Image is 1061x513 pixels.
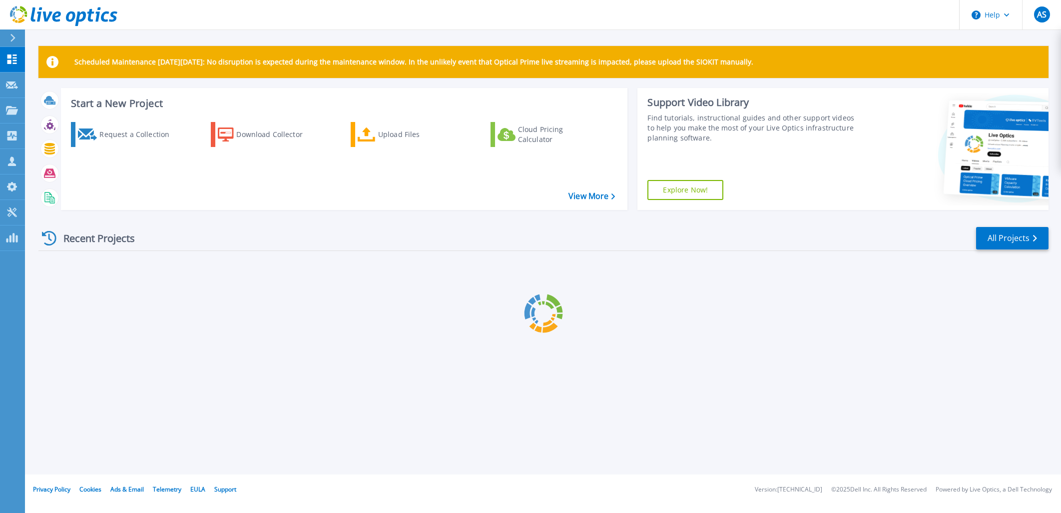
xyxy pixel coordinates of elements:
[153,485,181,493] a: Telemetry
[71,98,615,109] h3: Start a New Project
[110,485,144,493] a: Ads & Email
[491,122,602,147] a: Cloud Pricing Calculator
[568,191,615,201] a: View More
[647,113,858,143] div: Find tutorials, instructional guides and other support videos to help you make the most of your L...
[518,124,598,144] div: Cloud Pricing Calculator
[647,180,723,200] a: Explore Now!
[351,122,462,147] a: Upload Files
[976,227,1049,249] a: All Projects
[831,486,927,493] li: © 2025 Dell Inc. All Rights Reserved
[33,485,70,493] a: Privacy Policy
[99,124,179,144] div: Request a Collection
[38,226,148,250] div: Recent Projects
[74,58,753,66] p: Scheduled Maintenance [DATE][DATE]: No disruption is expected during the maintenance window. In t...
[378,124,458,144] div: Upload Files
[236,124,316,144] div: Download Collector
[755,486,822,493] li: Version: [TECHNICAL_ID]
[214,485,236,493] a: Support
[211,122,322,147] a: Download Collector
[190,485,205,493] a: EULA
[71,122,182,147] a: Request a Collection
[647,96,858,109] div: Support Video Library
[79,485,101,493] a: Cookies
[1037,10,1047,18] span: AS
[936,486,1052,493] li: Powered by Live Optics, a Dell Technology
